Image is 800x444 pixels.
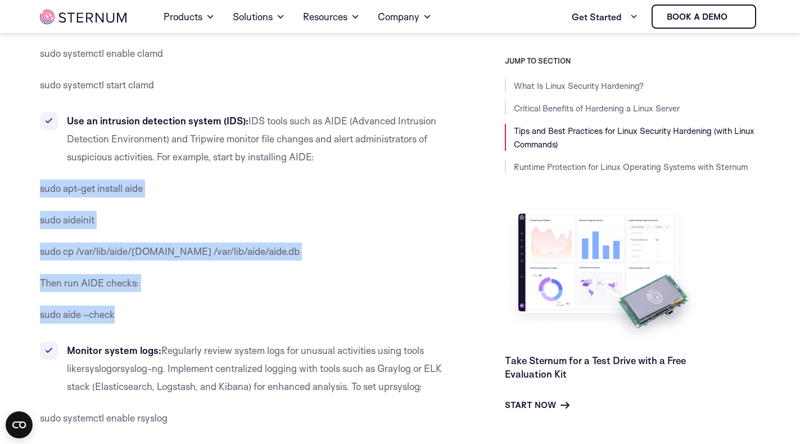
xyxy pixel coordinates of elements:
span: sudo aideinit [40,214,94,226]
span: . Implement centralized logging with tools such as Graylog or ELK stack (Elasticsearch, Logstash,... [67,362,442,392]
span: sudo cp /var/lib/aide/[DOMAIN_NAME] /var/lib/aide/aide.db [40,245,300,257]
img: sternum iot [40,10,126,24]
a: Take Sternum for a Test Drive with a Free Evaluation Kit [505,355,686,380]
a: Company [378,1,432,33]
img: sternum iot [732,12,741,21]
a: Critical Benefits of Hardening a Linux Server [514,103,680,114]
span: sudo apt-get install aide [40,182,143,194]
span: sudo systemctl enable rsyslog [40,412,168,424]
span: sudo systemctl start clamd [40,79,154,91]
a: Resources [303,1,360,33]
span: IDS tools such as AIDE (Advanced Intrusion Detection Environment) and Tripwire monitor file chang... [67,115,436,163]
img: Take Sternum for a Test Drive with a Free Evaluation Kit [505,205,702,345]
a: Solutions [233,1,285,33]
span: rsyslog [82,362,112,374]
a: Tips and Best Practices for Linux Security Hardening (with Linux Commands) [514,125,754,150]
span: or [112,362,120,374]
a: What Is Linux Security Hardening? [514,80,644,91]
span: syslog-ng [120,362,162,374]
b: Use an intrusion detection system (IDS): [67,115,248,127]
a: Get Started [572,6,638,28]
b: Monitor system logs: [67,344,161,356]
h3: JUMP TO SECTION [505,56,760,65]
a: Runtime Protection for Linux Operating Systems with Sternum [514,162,748,172]
a: Start Now [505,398,570,412]
a: Book a demo [652,5,756,29]
a: Products [164,1,215,33]
span: sudo aide –check [40,308,115,320]
button: Open CMP widget [6,411,33,438]
span: rsyslog [390,380,419,392]
span: Regularly review system logs for unusual activities using tools like [67,344,424,374]
span: : [419,380,422,392]
span: sudo systemctl enable clamd [40,47,163,59]
span: Then run AIDE checks: [40,277,139,289]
